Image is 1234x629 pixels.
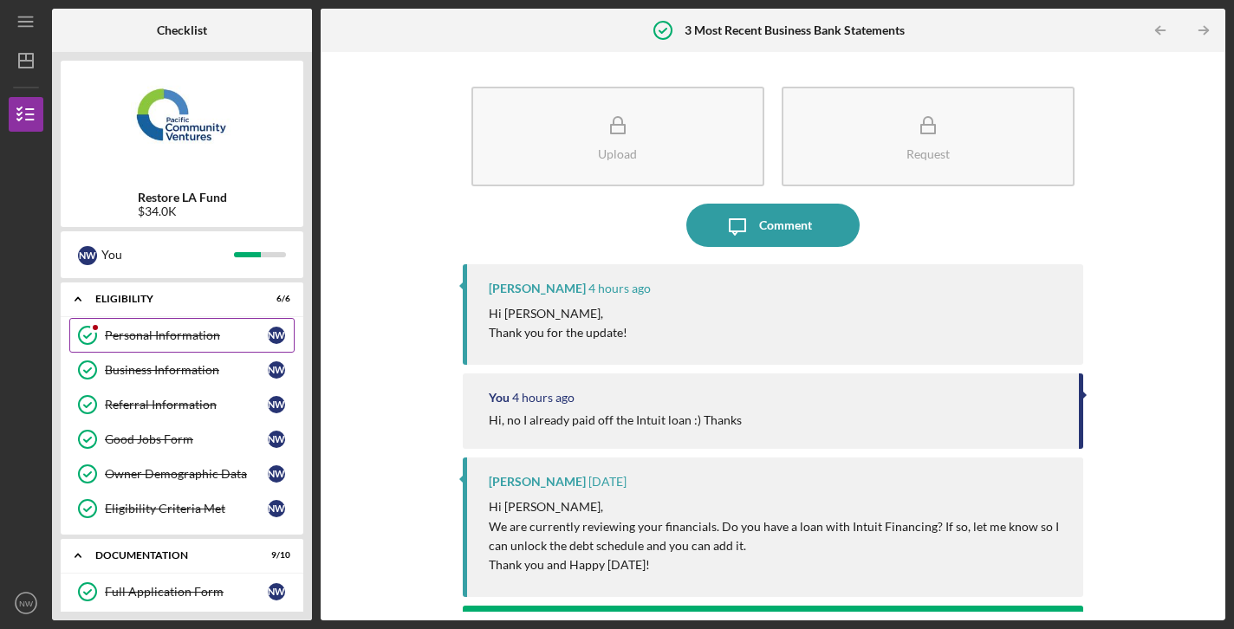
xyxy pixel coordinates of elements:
div: N W [268,431,285,448]
button: Request [782,87,1075,186]
div: Hi, no I already paid off the Intuit loan :) Thanks [489,413,742,427]
p: Hi [PERSON_NAME], [489,497,1067,516]
time: 2025-09-15 18:04 [512,391,575,405]
a: Good Jobs FormNW [69,422,295,457]
img: Product logo [61,69,303,173]
div: You [101,240,234,269]
div: Referral Information [105,398,268,412]
div: 9 / 10 [259,550,290,561]
div: N W [268,465,285,483]
p: We are currently reviewing your financials. Do you have a loan with Intuit Financing? If so, let ... [489,517,1067,556]
time: 2025-09-12 16:39 [588,475,627,489]
p: Thank you for the update! [489,323,627,342]
div: N W [78,246,97,265]
a: Personal InformationNW [69,318,295,353]
div: Owner Demographic Data [105,467,268,481]
div: [PERSON_NAME] [489,282,586,295]
div: Upload [598,147,637,160]
div: Eligibility Criteria Met [105,502,268,516]
div: Personal Information [105,328,268,342]
div: Business Information [105,363,268,377]
p: Hi [PERSON_NAME], [489,304,627,323]
div: N W [268,583,285,600]
button: NW [9,586,43,620]
div: Comment [759,204,812,247]
b: Restore LA Fund [138,191,227,204]
div: Eligibility [95,294,247,304]
text: NW [19,599,34,608]
div: Good Jobs Form [105,432,268,446]
div: [PERSON_NAME] [489,475,586,489]
div: N W [268,396,285,413]
b: Checklist [157,23,207,37]
b: 3 Most Recent Business Bank Statements [685,23,905,37]
div: Full Application Form [105,585,268,599]
a: Full Application FormNW [69,574,295,609]
div: 6 / 6 [259,294,290,304]
a: Referral InformationNW [69,387,295,422]
div: Request [906,147,950,160]
div: N W [268,500,285,517]
a: Eligibility Criteria MetNW [69,491,295,526]
div: You [489,391,510,405]
div: N W [268,327,285,344]
a: Owner Demographic DataNW [69,457,295,491]
button: Comment [686,204,860,247]
time: 2025-09-15 18:17 [588,282,651,295]
button: Upload [471,87,764,186]
div: N W [268,361,285,379]
a: Business InformationNW [69,353,295,387]
div: Documentation [95,550,247,561]
p: Thank you and Happy [DATE]! [489,555,1067,574]
div: $34.0K [138,204,227,218]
